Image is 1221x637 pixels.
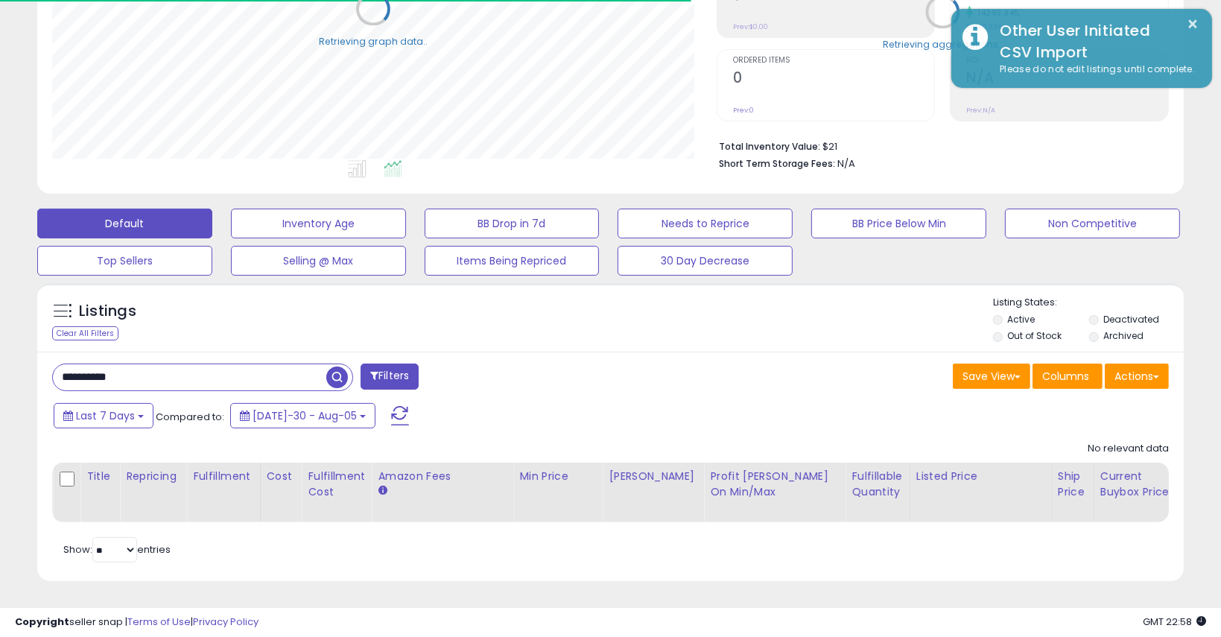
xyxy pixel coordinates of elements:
div: Repricing [126,469,180,484]
label: Archived [1103,329,1144,342]
button: Items Being Repriced [425,246,600,276]
div: Listed Price [916,469,1045,484]
button: Default [37,209,212,238]
label: Out of Stock [1008,329,1062,342]
button: Columns [1033,364,1103,389]
div: Cost [267,469,296,484]
button: Filters [361,364,419,390]
button: [DATE]-30 - Aug-05 [230,403,375,428]
button: BB Price Below Min [811,209,986,238]
button: Inventory Age [231,209,406,238]
span: Last 7 Days [76,408,135,423]
button: Top Sellers [37,246,212,276]
span: Show: entries [63,542,171,557]
div: Title [86,469,113,484]
div: seller snap | | [15,615,259,630]
div: Retrieving aggregations.. [883,37,1003,51]
button: 30 Day Decrease [618,246,793,276]
div: Retrieving graph data.. [319,34,428,48]
button: BB Drop in 7d [425,209,600,238]
span: Columns [1042,369,1089,384]
button: Actions [1105,364,1169,389]
div: Current Buybox Price [1100,469,1177,500]
h5: Listings [79,301,136,322]
small: Amazon Fees. [378,484,387,498]
button: Selling @ Max [231,246,406,276]
div: Please do not edit listings until complete. [989,63,1201,77]
div: Clear All Filters [52,326,118,340]
div: [PERSON_NAME] [609,469,697,484]
button: Save View [953,364,1030,389]
span: [DATE]-30 - Aug-05 [253,408,357,423]
div: Fulfillment [193,469,253,484]
label: Deactivated [1103,313,1159,326]
div: Min Price [519,469,596,484]
strong: Copyright [15,615,69,629]
button: Needs to Reprice [618,209,793,238]
p: Listing States: [993,296,1184,310]
a: Terms of Use [127,615,191,629]
span: 2025-08-13 22:58 GMT [1143,615,1206,629]
div: No relevant data [1088,442,1169,456]
div: Ship Price [1058,469,1088,500]
label: Active [1008,313,1036,326]
a: Privacy Policy [193,615,259,629]
div: Fulfillment Cost [308,469,365,500]
th: The percentage added to the cost of goods (COGS) that forms the calculator for Min & Max prices. [704,463,846,522]
button: Last 7 Days [54,403,153,428]
div: Profit [PERSON_NAME] on Min/Max [710,469,839,500]
div: Fulfillable Quantity [851,469,903,500]
button: Non Competitive [1005,209,1180,238]
span: Compared to: [156,410,224,424]
div: Other User Initiated CSV Import [989,20,1201,63]
button: × [1187,15,1199,34]
div: Amazon Fees [378,469,507,484]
